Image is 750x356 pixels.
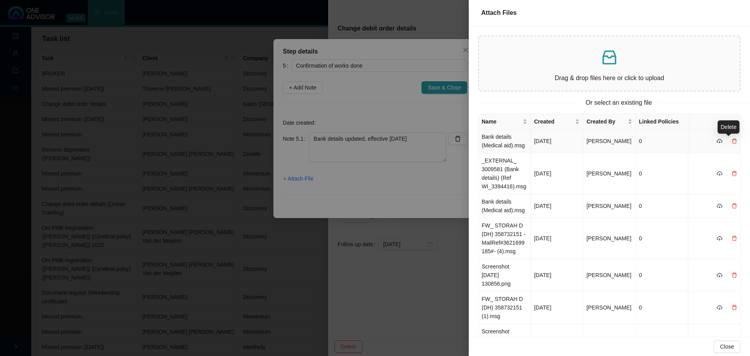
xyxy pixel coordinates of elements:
[579,98,658,107] span: Or select an existing file
[531,129,583,153] td: [DATE]
[485,73,734,83] p: Drag & drop files here or click to upload
[717,138,722,144] span: cloud-download
[586,170,631,177] span: [PERSON_NAME]
[636,259,688,292] td: 0
[732,203,737,209] span: delete
[481,9,517,16] span: Attach Files
[636,153,688,194] td: 0
[717,203,722,209] span: cloud-download
[732,138,737,144] span: delete
[531,194,583,218] td: [DATE]
[586,272,631,278] span: [PERSON_NAME]
[531,153,583,194] td: [DATE]
[732,171,737,176] span: delete
[531,292,583,324] td: [DATE]
[718,120,739,134] div: Delete
[479,153,531,194] td: _EXTERNAL_ 3009581 (Bank details) (Ref WI_3394416).msg
[586,235,631,242] span: [PERSON_NAME]
[586,304,631,311] span: [PERSON_NAME]
[479,129,531,153] td: Bank details (Medical aid).msg
[531,259,583,292] td: [DATE]
[479,114,531,129] th: Name
[732,236,737,241] span: delete
[732,272,737,278] span: delete
[600,48,619,67] span: inbox
[636,194,688,218] td: 0
[717,305,722,310] span: cloud-download
[586,203,631,209] span: [PERSON_NAME]
[714,340,740,353] button: Close
[732,305,737,310] span: delete
[717,171,722,176] span: cloud-download
[479,36,740,91] span: inboxDrag & drop files here or click to upload
[534,117,573,126] span: Created
[636,129,688,153] td: 0
[717,236,722,241] span: cloud-download
[720,342,734,351] span: Close
[636,114,688,129] th: Linked Policies
[636,218,688,259] td: 0
[479,218,531,259] td: FW_ STORAH D (DH) 358732151 -MailRef#3621699185#- (4).msg
[586,138,631,144] span: [PERSON_NAME]
[479,259,531,292] td: Screenshot [DATE] 130856.png
[479,292,531,324] td: FW_ STORAH D (DH) 358732151 (1).msg
[531,218,583,259] td: [DATE]
[583,114,636,129] th: Created By
[586,117,626,126] span: Created By
[479,194,531,218] td: Bank details (Medical aid).msg
[636,292,688,324] td: 0
[531,114,583,129] th: Created
[717,272,722,278] span: cloud-download
[482,117,521,126] span: Name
